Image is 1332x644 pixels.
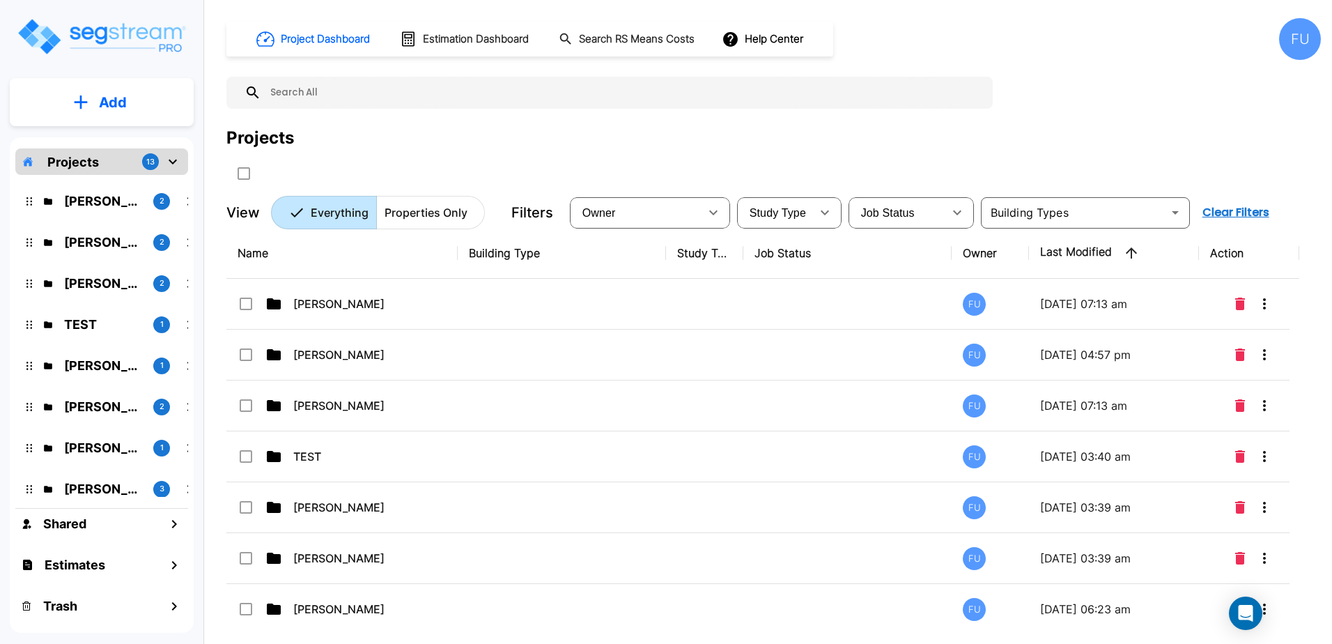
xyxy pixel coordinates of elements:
[230,160,258,187] button: SelectAll
[261,77,986,109] input: Search All
[1040,499,1188,516] p: [DATE] 03:39 am
[64,192,142,210] p: Pierson, Chase
[293,499,433,516] p: [PERSON_NAME]
[160,442,164,454] p: 1
[458,228,666,279] th: Building Type
[271,196,485,229] div: Platform
[750,207,806,219] span: Study Type
[293,448,433,465] p: TEST
[963,344,986,367] div: FU
[160,401,164,413] p: 2
[740,193,811,232] div: Select
[394,24,536,54] button: Estimation Dashboard
[963,496,986,519] div: FU
[1040,550,1188,567] p: [DATE] 03:39 am
[226,228,458,279] th: Name
[160,236,164,248] p: 2
[1230,392,1250,420] button: Delete
[963,547,986,570] div: FU
[311,204,369,221] p: Everything
[579,31,695,47] h1: Search RS Means Costs
[851,193,943,232] div: Select
[861,207,915,219] span: Job Status
[99,92,127,113] p: Add
[985,203,1163,222] input: Building Types
[226,125,294,151] div: Projects
[1040,296,1188,312] p: [DATE] 07:13 am
[64,274,142,293] p: Daniel, Damany
[1250,493,1278,521] button: More-Options
[1040,448,1188,465] p: [DATE] 03:40 am
[160,483,164,495] p: 3
[1165,203,1185,222] button: Open
[1029,228,1199,279] th: Last Modified
[743,228,952,279] th: Job Status
[1040,397,1188,414] p: [DATE] 07:13 am
[582,207,616,219] span: Owner
[573,193,699,232] div: Select
[293,601,433,618] p: [PERSON_NAME]
[45,555,105,574] h1: Estimates
[553,26,702,53] button: Search RS Means Costs
[271,196,377,229] button: Everything
[64,397,142,416] p: Tilson, Martin
[385,204,467,221] p: Properties Only
[281,31,370,47] h1: Project Dashboard
[251,24,378,54] button: Project Dashboard
[1040,601,1188,618] p: [DATE] 06:23 am
[963,445,986,468] div: FU
[963,293,986,316] div: FU
[1230,290,1250,318] button: Delete
[1040,346,1188,363] p: [DATE] 04:57 pm
[160,319,164,330] p: 1
[43,514,86,533] h1: Shared
[160,360,164,371] p: 1
[16,17,187,56] img: Logo
[160,277,164,289] p: 2
[1250,595,1278,623] button: More-Options
[47,153,99,171] p: Projects
[146,156,155,168] p: 13
[1230,341,1250,369] button: Delete
[511,202,553,223] p: Filters
[1250,290,1278,318] button: More-Options
[64,233,142,252] p: Pulaski, Daniel
[160,195,164,207] p: 2
[963,394,986,417] div: FU
[1250,443,1278,470] button: More-Options
[1230,544,1250,572] button: Delete
[1250,392,1278,420] button: More-Options
[963,598,986,621] div: FU
[1250,544,1278,572] button: More-Options
[1229,597,1262,630] div: Open Intercom Messenger
[43,597,77,615] h1: Trash
[1230,443,1250,470] button: Delete
[376,196,485,229] button: Properties Only
[293,346,433,363] p: [PERSON_NAME]
[64,315,142,334] p: TEST
[1199,228,1299,279] th: Action
[293,550,433,567] p: [PERSON_NAME]
[423,31,529,47] h1: Estimation Dashboard
[64,356,142,375] p: Rychlik, Jessica
[1230,493,1250,521] button: Delete
[64,480,142,498] p: Teixeira
[1279,18,1321,60] div: FU
[952,228,1029,279] th: Owner
[1230,595,1250,623] button: Delete
[719,26,809,52] button: Help Center
[226,202,260,223] p: View
[293,397,433,414] p: [PERSON_NAME]
[666,228,743,279] th: Study Type
[293,296,433,312] p: [PERSON_NAME]
[64,438,142,457] p: Thompson, JD
[10,82,194,123] button: Add
[1197,199,1275,227] button: Clear Filters
[1250,341,1278,369] button: More-Options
